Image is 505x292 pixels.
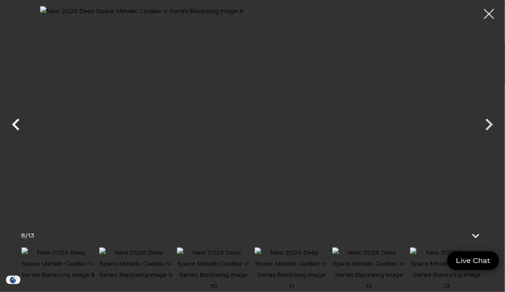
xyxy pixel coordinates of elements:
[22,232,26,239] span: 8
[28,232,35,239] span: 13
[255,247,328,292] img: New 2026 Deep Space Metallic Cadillac V-Series Blackwing image 11
[332,247,406,292] img: New 2026 Deep Space Metallic Cadillac V-Series Blackwing image 12
[4,276,22,284] img: Opt-Out Icon
[452,256,494,265] span: Live Chat
[22,247,95,281] img: New 2026 Deep Space Metallic Cadillac V-Series Blackwing image 8
[40,6,465,228] img: New 2026 Deep Space Metallic Cadillac V-Series Blackwing image 8
[4,109,28,144] div: Previous
[477,109,501,144] div: Next
[177,247,251,292] img: New 2026 Deep Space Metallic Cadillac V-Series Blackwing image 10
[99,247,173,281] img: New 2026 Deep Space Metallic Cadillac V-Series Blackwing image 9
[4,276,22,284] section: Click to Open Cookie Consent Modal
[22,230,35,241] div: /
[447,251,499,270] a: Live Chat
[410,247,484,292] img: New 2026 Deep Space Metallic Cadillac V-Series Blackwing image 13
